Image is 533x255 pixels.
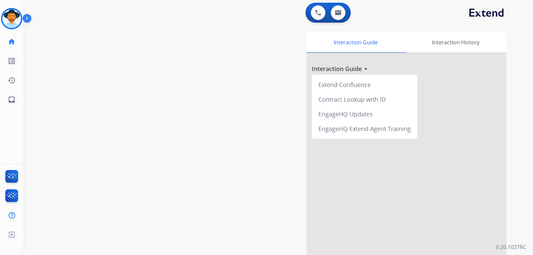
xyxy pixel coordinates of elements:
div: EngageHQ Extend Agent Training [314,121,415,136]
div: Interaction Guide [306,32,405,53]
div: Extend Confluence [314,77,415,92]
mat-icon: list_alt [8,57,16,65]
div: Interaction History [405,32,506,53]
div: Contract Lookup with ID [314,92,415,107]
div: EngageHQ Updates [314,107,415,121]
mat-icon: history [8,76,16,84]
p: 0.20.1027RC [496,243,526,251]
img: avatar [2,9,21,28]
mat-icon: inbox [8,96,16,104]
mat-icon: home [8,38,16,46]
